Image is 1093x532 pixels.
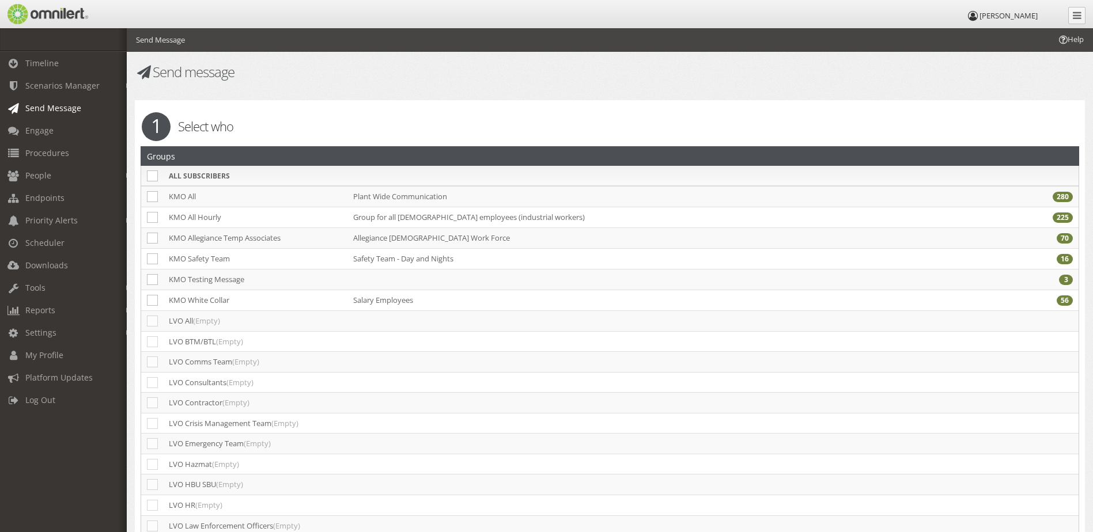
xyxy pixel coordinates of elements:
[163,474,347,495] td: LVO HBU SBU
[136,35,185,45] li: Send Message
[216,336,243,347] span: (Empty)
[163,290,347,310] td: KMO White Collar
[163,331,347,352] td: LVO BTM/BTL
[1057,254,1073,264] div: 16
[216,479,243,489] span: (Empty)
[25,170,51,181] span: People
[25,372,93,383] span: Platform Updates
[6,4,88,24] img: Omnilert
[244,438,271,449] span: (Empty)
[25,147,69,158] span: Procedures
[347,248,981,269] td: Safety Team - Day and Nights
[163,413,347,434] td: LVO Crisis Management Team
[25,80,100,91] span: Scenarios Manager
[163,372,347,393] td: LVO Consultants
[25,125,54,136] span: Engage
[142,112,171,141] span: 1
[25,192,65,203] span: Endpoints
[347,290,981,310] td: Salary Employees
[163,207,347,227] td: KMO All Hourly
[1068,7,1086,24] a: Collapse Menu
[25,215,78,226] span: Priority Alerts
[193,316,220,326] span: (Empty)
[1057,295,1073,306] div: 56
[163,495,347,516] td: LVO HR
[273,520,300,531] span: (Empty)
[25,394,55,405] span: Log Out
[1059,275,1073,285] div: 3
[25,349,63,360] span: My Profile
[25,102,81,113] span: Send Message
[163,434,347,454] td: LVO Emergency Team
[163,166,347,186] th: ALL SUBSCRIBERS
[271,418,298,428] span: (Empty)
[25,305,55,316] span: Reports
[347,207,981,227] td: Group for all [DEMOGRAPHIC_DATA] employees (industrial workers)
[195,500,222,510] span: (Empty)
[25,58,59,69] span: Timeline
[25,327,56,338] span: Settings
[232,356,259,367] span: (Empty)
[163,310,347,331] td: LVO All
[226,377,254,387] span: (Empty)
[25,282,46,293] span: Tools
[163,393,347,413] td: LVO Contractor
[135,64,603,79] h1: Send message
[163,352,347,373] td: LVO Comms Team
[133,117,1087,135] h2: Select who
[1053,192,1073,202] div: 280
[1053,212,1073,223] div: 225
[212,459,239,469] span: (Empty)
[1057,233,1073,244] div: 70
[163,227,347,248] td: KMO Allegiance Temp Associates
[1057,34,1084,45] span: Help
[979,10,1038,21] span: [PERSON_NAME]
[25,237,65,248] span: Scheduler
[347,186,981,207] td: Plant Wide Communication
[163,269,347,290] td: KMO Testing Message
[25,260,68,271] span: Downloads
[163,248,347,269] td: KMO Safety Team
[147,147,175,165] h2: Groups
[163,186,347,207] td: KMO All
[163,454,347,474] td: LVO Hazmat
[347,227,981,248] td: Allegiance [DEMOGRAPHIC_DATA] Work Force
[222,397,249,408] span: (Empty)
